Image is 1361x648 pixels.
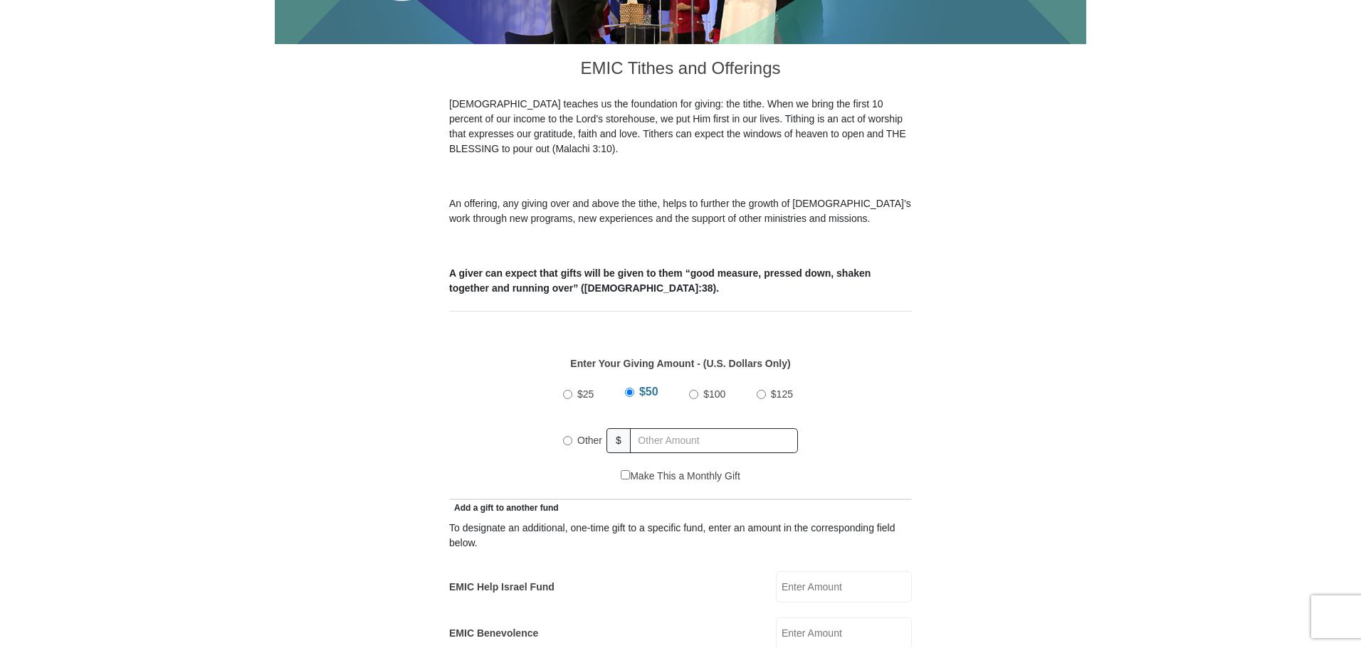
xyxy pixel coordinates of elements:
[771,388,793,400] span: $125
[449,580,555,595] label: EMIC Help Israel Fund
[639,386,658,398] span: $50
[776,571,912,602] input: Enter Amount
[606,428,631,453] span: $
[449,521,912,551] div: To designate an additional, one-time gift to a specific fund, enter an amount in the correspondin...
[449,44,912,97] h3: EMIC Tithes and Offerings
[621,469,740,484] label: Make This a Monthly Gift
[703,388,725,400] span: $100
[449,97,912,156] p: [DEMOGRAPHIC_DATA] teaches us the foundation for giving: the tithe. When we bring the first 10 pe...
[621,470,630,479] input: Make This a Monthly Gift
[449,626,538,641] label: EMIC Benevolence
[577,388,594,400] span: $25
[577,435,602,446] span: Other
[449,503,559,513] span: Add a gift to another fund
[630,428,798,453] input: Other Amount
[449,267,871,294] b: A giver can expect that gifts will be given to them “good measure, pressed down, shaken together ...
[449,196,912,226] p: An offering, any giving over and above the tithe, helps to further the growth of [DEMOGRAPHIC_DAT...
[570,358,790,369] strong: Enter Your Giving Amount - (U.S. Dollars Only)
